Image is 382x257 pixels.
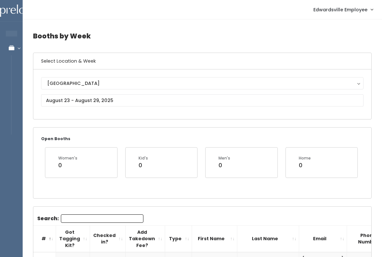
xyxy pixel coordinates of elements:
[126,225,165,252] th: Add Takedown Fee?: activate to sort column ascending
[219,155,230,161] div: Men's
[299,225,347,252] th: Email: activate to sort column ascending
[33,27,372,45] h4: Booths by Week
[56,225,90,252] th: Got Tagging Kit?: activate to sort column ascending
[33,225,56,252] th: #: activate to sort column descending
[139,155,148,161] div: Kid's
[299,155,311,161] div: Home
[47,80,357,87] div: [GEOGRAPHIC_DATA]
[37,214,143,223] label: Search:
[313,6,367,13] span: Edwardsville Employee
[58,161,77,170] div: 0
[299,161,311,170] div: 0
[165,225,192,252] th: Type: activate to sort column ascending
[41,136,70,141] small: Open Booths
[237,225,299,252] th: Last Name: activate to sort column ascending
[307,3,379,16] a: Edwardsville Employee
[41,77,364,89] button: [GEOGRAPHIC_DATA]
[192,225,237,252] th: First Name: activate to sort column ascending
[61,214,143,223] input: Search:
[219,161,230,170] div: 0
[58,155,77,161] div: Women's
[90,225,126,252] th: Checked in?: activate to sort column ascending
[33,53,371,69] h6: Select Location & Week
[41,94,364,107] input: August 23 - August 29, 2025
[139,161,148,170] div: 0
